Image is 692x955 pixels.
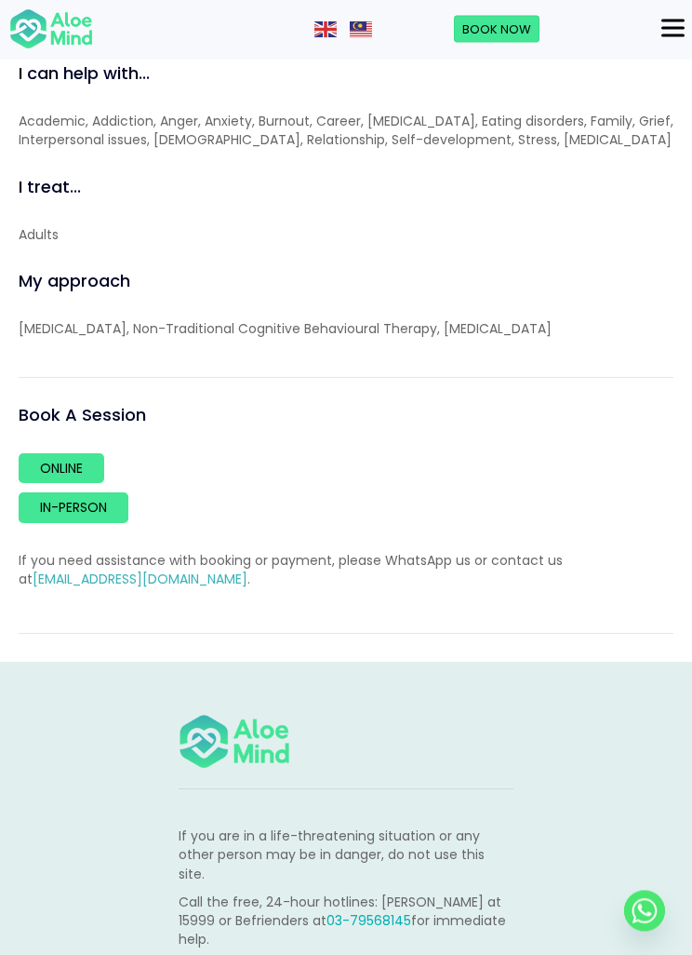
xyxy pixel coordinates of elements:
[454,16,539,44] a: Book Now
[19,552,673,590] p: If you need assistance with booking or payment, please WhatsApp us or contact us at .
[19,176,81,199] span: I treat...
[179,827,513,884] p: If you are in a life-threatening situation or any other person may be in danger, do not use this ...
[179,894,513,950] p: Call the free, 24-hour hotlines: [PERSON_NAME] at 15999 or Befrienders at for immediate help.
[19,320,673,339] p: [MEDICAL_DATA], Non-Traditional Cognitive Behavioural Therapy, [MEDICAL_DATA]
[19,62,150,86] span: I can help with...
[19,404,146,427] span: Book A Session
[19,454,104,484] a: Online
[9,8,93,51] img: Aloe mind Logo
[33,571,247,589] a: [EMAIL_ADDRESS][DOMAIN_NAME]
[624,891,665,932] a: Whatsapp
[654,13,692,45] button: Menu
[19,270,130,293] span: My approach
[314,20,339,38] a: English
[350,21,372,38] img: ms
[19,113,673,150] span: Academic, Addiction, Anger, Anxiety, Burnout, Career, [MEDICAL_DATA], Eating disorders, Family, G...
[350,20,374,38] a: Malay
[179,714,290,771] img: Aloe mind Logo
[19,226,673,245] div: Adults
[19,493,128,523] a: In-person
[326,912,411,931] a: 03-79568145
[314,21,337,38] img: en
[462,20,531,38] span: Book Now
